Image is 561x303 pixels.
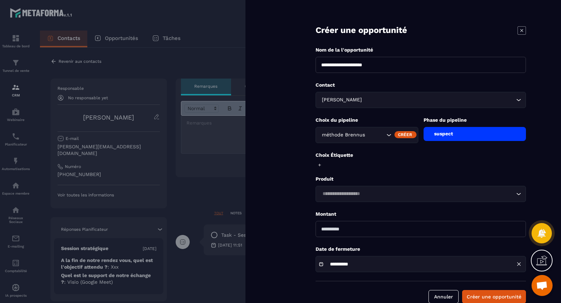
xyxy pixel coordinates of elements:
p: Contact [316,82,526,88]
p: Nom de la l'opportunité [316,47,526,53]
div: Search for option [316,127,418,143]
div: Search for option [316,92,526,108]
p: Produit [316,176,526,182]
p: Date de fermeture [316,246,526,252]
input: Search for option [366,131,385,139]
p: Choix du pipeline [316,117,418,123]
input: Search for option [320,190,514,198]
p: Créer une opportunité [316,25,407,36]
span: méthode Brennus [320,131,366,139]
div: Créer [394,131,417,138]
a: Ouvrir le chat [532,275,553,296]
p: Choix Étiquette [316,152,526,159]
p: Phase du pipeline [424,117,526,123]
input: Search for option [363,96,514,104]
span: [PERSON_NAME] [320,96,363,104]
div: Search for option [316,186,526,202]
p: Montant [316,211,526,217]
